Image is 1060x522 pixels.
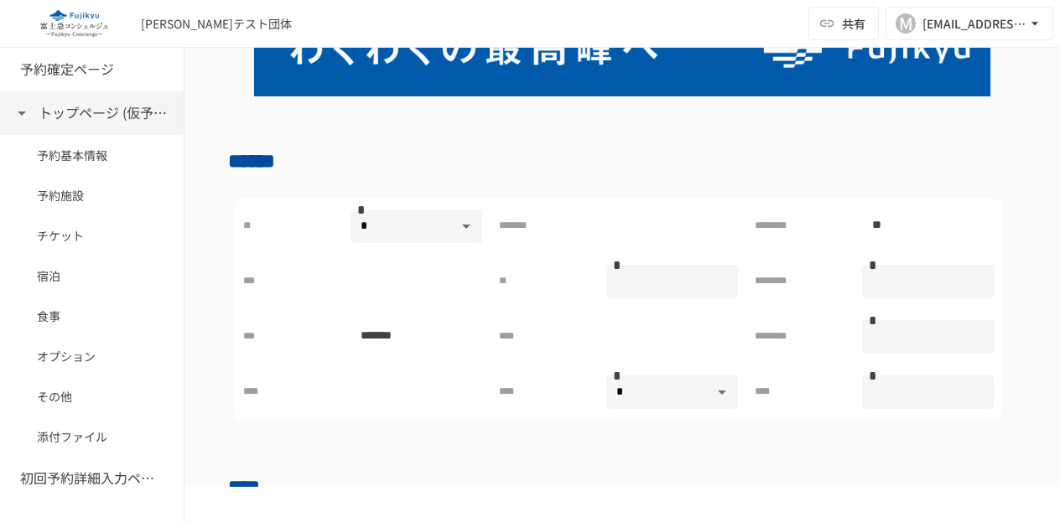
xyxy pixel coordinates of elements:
[37,186,147,204] span: 予約施設
[37,146,147,164] span: 予約基本情報
[37,266,147,285] span: 宿泊
[842,14,865,33] span: 共有
[37,427,147,446] span: 添付ファイル
[141,15,292,33] div: [PERSON_NAME]テスト団体
[896,13,916,34] div: M
[37,307,147,325] span: 食事
[922,13,1026,34] div: [EMAIL_ADDRESS][PERSON_NAME][DOMAIN_NAME]
[37,347,147,365] span: オプション
[886,7,1053,40] button: M[EMAIL_ADDRESS][PERSON_NAME][DOMAIN_NAME]
[20,59,114,80] h6: 予約確定ページ
[808,7,879,40] button: 共有
[20,468,154,489] h6: 初回予約詳細入力ページ
[39,102,173,124] h6: トップページ (仮予約一覧)
[37,387,147,406] span: その他
[20,10,127,37] img: eQeGXtYPV2fEKIA3pizDiVdzO5gJTl2ahLbsPaD2E4R
[37,226,147,245] span: チケット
